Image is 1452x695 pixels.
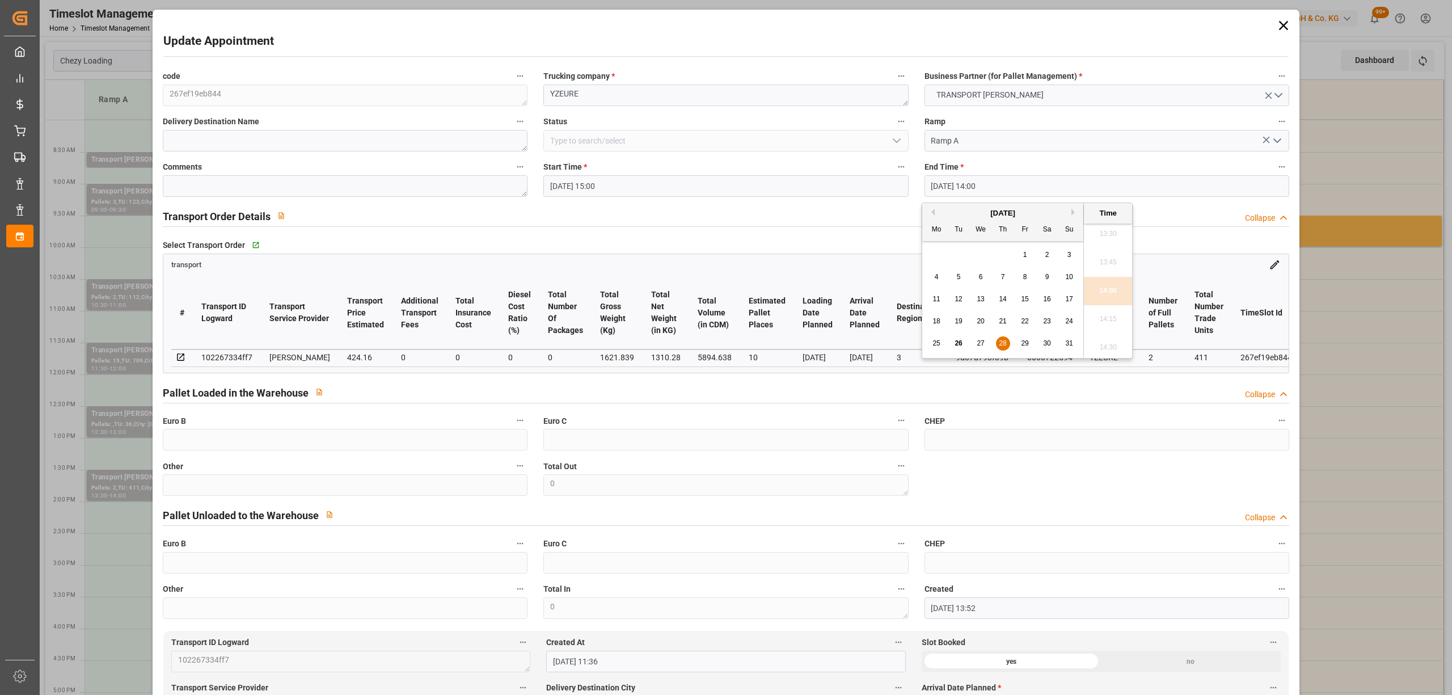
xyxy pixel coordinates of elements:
div: Choose Friday, August 8th, 2025 [1018,270,1032,284]
button: End Time * [1274,159,1289,174]
th: Estimated Pallet Places [740,276,794,349]
span: Transport Service Provider [171,682,268,694]
span: 30 [1043,339,1050,347]
div: 102267334ff7 [201,351,252,364]
button: open menu [1268,132,1285,150]
button: Ramp [1274,114,1289,129]
button: Euro B [513,536,527,551]
th: Destination Region [888,276,947,349]
span: CHEP [925,538,945,550]
span: 12 [955,295,962,303]
button: Euro B [513,413,527,428]
span: Select Transport Order [163,239,245,251]
span: Total Out [543,461,577,473]
th: Number of Full Pallets [1140,276,1186,349]
button: Status [894,114,909,129]
div: Choose Friday, August 29th, 2025 [1018,336,1032,351]
button: View description [309,381,330,403]
button: Euro C [894,536,909,551]
span: 7 [1001,273,1005,281]
div: Choose Tuesday, August 26th, 2025 [952,336,966,351]
th: TimeSlot Id [1232,276,1301,349]
div: Choose Saturday, August 2nd, 2025 [1040,248,1054,262]
button: Transport ID Logward [516,635,530,650]
th: Total Volume (in CDM) [689,276,740,349]
th: Transport Service Provider [261,276,339,349]
div: 10 [749,351,786,364]
span: 18 [932,317,940,325]
span: Slot Booked [922,637,965,648]
button: open menu [925,85,1289,106]
div: 0 [455,351,491,364]
button: Business Partner (for Pallet Management) * [1274,69,1289,83]
textarea: 0 [543,474,908,496]
th: Total Gross Weight (Kg) [592,276,643,349]
span: 3 [1067,251,1071,259]
button: View description [271,205,292,226]
span: Other [163,583,183,595]
div: month 2025-08 [926,244,1080,355]
span: Euro B [163,538,186,550]
button: Other [513,582,527,596]
span: 21 [999,317,1006,325]
div: Fr [1018,223,1032,237]
span: 9 [1045,273,1049,281]
span: 17 [1065,295,1073,303]
div: Choose Wednesday, August 13th, 2025 [974,292,988,306]
button: Total Out [894,458,909,473]
div: Collapse [1245,212,1275,224]
div: Choose Sunday, August 31st, 2025 [1062,336,1077,351]
textarea: 0 [543,597,908,619]
div: 1310.28 [651,351,681,364]
span: Created At [546,637,585,648]
span: 26 [955,339,962,347]
input: DD-MM-YYYY HH:MM [925,597,1289,619]
div: Collapse [1245,512,1275,524]
span: 10 [1065,273,1073,281]
span: 8 [1023,273,1027,281]
span: 27 [977,339,984,347]
span: Start Time [543,161,587,173]
div: 411 [1194,351,1223,364]
span: 2 [1045,251,1049,259]
div: Time [1087,208,1129,219]
button: Arrival Date Planned * [1266,680,1281,695]
div: Choose Sunday, August 17th, 2025 [1062,292,1077,306]
div: [DATE] [803,351,833,364]
span: 24 [1065,317,1073,325]
div: Tu [952,223,966,237]
span: 19 [955,317,962,325]
th: Total Number Of Packages [539,276,592,349]
div: 424.16 [347,351,384,364]
th: Transport ID Logward [193,276,261,349]
th: Total Insurance Cost [447,276,500,349]
h2: Pallet Loaded in the Warehouse [163,385,309,401]
button: Trucking company * [894,69,909,83]
span: code [163,70,180,82]
div: no [1101,651,1281,672]
span: Euro C [543,538,567,550]
button: CHEP [1274,536,1289,551]
th: Additional Transport Fees [392,276,447,349]
button: Created At [891,635,906,650]
span: Arrival Date Planned [922,682,1001,694]
th: # [171,276,193,349]
div: [DATE] [850,351,880,364]
span: Status [543,116,567,128]
input: DD-MM-YYYY HH:MM [546,651,905,672]
span: Delivery Destination City [546,682,635,694]
span: 16 [1043,295,1050,303]
div: Choose Friday, August 1st, 2025 [1018,248,1032,262]
span: 28 [999,339,1006,347]
div: Choose Wednesday, August 27th, 2025 [974,336,988,351]
th: Transport Price Estimated [339,276,392,349]
div: Mo [930,223,944,237]
div: Choose Thursday, August 7th, 2025 [996,270,1010,284]
span: 6 [979,273,983,281]
div: Choose Monday, August 4th, 2025 [930,270,944,284]
textarea: 267ef19eb844 [163,85,527,106]
button: Transport Service Provider [516,680,530,695]
button: Created [1274,582,1289,596]
span: 15 [1021,295,1028,303]
button: Delivery Destination City [891,680,906,695]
